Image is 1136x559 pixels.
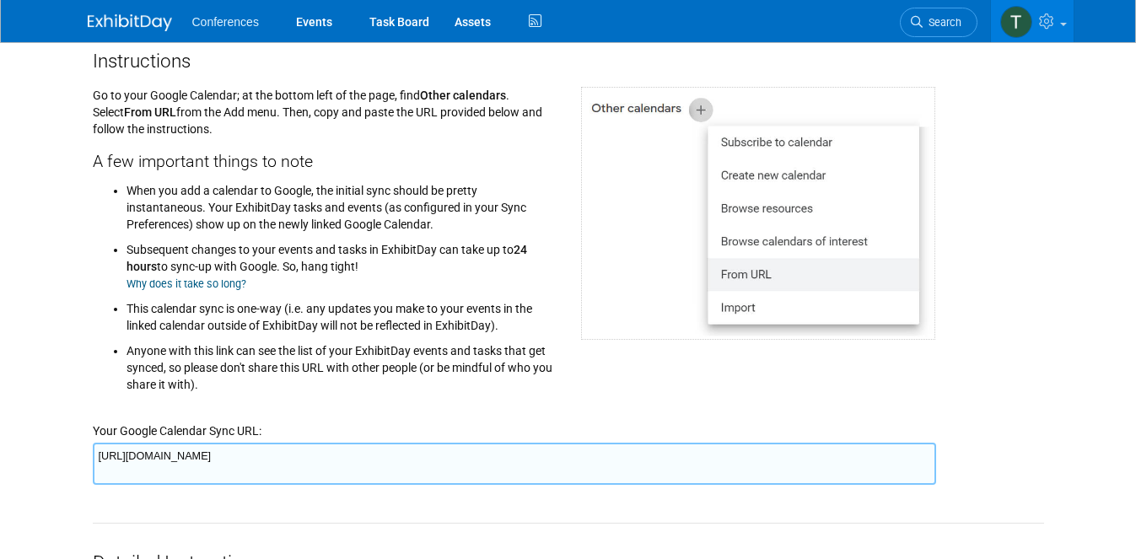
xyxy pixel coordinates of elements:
[93,43,1044,74] div: Instructions
[420,89,506,102] span: Other calendars
[127,233,556,292] li: Subsequent changes to your events and tasks in ExhibitDay can take up to to sync-up with Google. ...
[124,105,176,119] span: From URL
[127,277,246,290] a: Why does it take so long?
[93,137,556,174] div: A few important things to note
[88,14,172,31] img: ExhibitDay
[93,401,1044,439] div: Your Google Calendar Sync URL:
[127,178,556,233] li: When you add a calendar to Google, the initial sync should be pretty instantaneous. Your ExhibitD...
[93,443,936,485] textarea: [URL][DOMAIN_NAME]
[127,334,556,393] li: Anyone with this link can see the list of your ExhibitDay events and tasks that get synced, so pl...
[80,74,568,401] div: Go to your Google Calendar; at the bottom left of the page, find . Select from the Add menu. Then...
[127,292,556,334] li: This calendar sync is one-way (i.e. any updates you make to your events in the linked calendar ou...
[900,8,977,37] a: Search
[581,87,935,340] img: Google Calendar screen shot for adding external calendar
[1000,6,1032,38] img: Tiffany Ellington
[192,15,259,29] span: Conferences
[923,16,961,29] span: Search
